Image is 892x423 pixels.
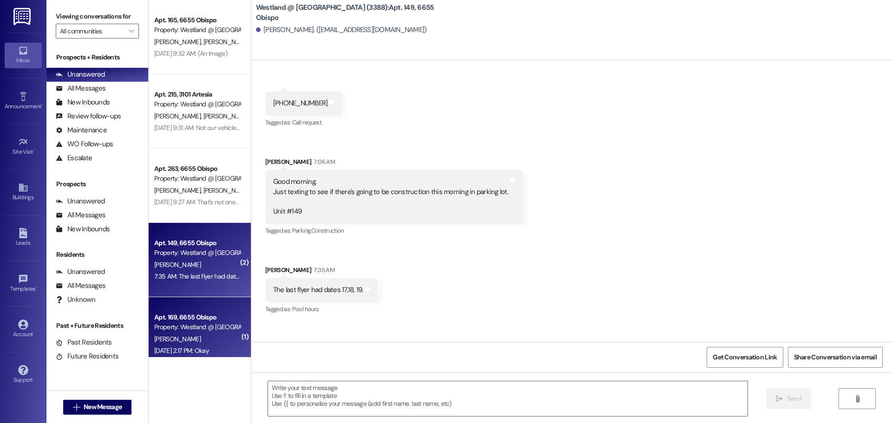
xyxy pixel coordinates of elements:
div: [DATE] 2:17 PM: Okay [154,346,209,355]
a: Account [5,317,42,342]
div: Residents [46,250,148,260]
span: [PERSON_NAME] [203,112,249,120]
a: Site Visit • [5,134,42,159]
div: Tagged as: [265,116,343,129]
span: Pool hours [292,305,319,313]
div: Apt. 263, 6655 Obispo [154,164,240,174]
span: [PERSON_NAME] [154,260,201,269]
div: Maintenance [56,125,107,135]
span: [PERSON_NAME] [154,186,203,195]
div: [PERSON_NAME] [265,265,378,278]
div: Property: Westland @ [GEOGRAPHIC_DATA] (3388) [154,25,240,35]
span: [PERSON_NAME] [203,38,249,46]
div: Property: Westland @ [GEOGRAPHIC_DATA] (3388) [154,174,240,183]
div: All Messages [56,210,105,220]
button: New Message [63,400,132,415]
div: Property: Westland @ [GEOGRAPHIC_DATA] (3388) [154,99,240,109]
a: Inbox [5,43,42,68]
button: Send [766,388,811,409]
div: [PHONE_NUMBER] [273,98,328,108]
a: Templates • [5,271,42,296]
div: Tagged as: [265,302,378,316]
i:  [776,395,783,403]
div: Tagged as: [265,224,523,237]
div: [PERSON_NAME]. ([EMAIL_ADDRESS][DOMAIN_NAME]) [256,25,427,35]
span: Call request [292,118,321,126]
span: Parking issue [311,53,344,61]
div: 7:06 AM [311,157,334,167]
i:  [129,27,134,35]
label: Viewing conversations for [56,9,139,24]
span: • [41,102,43,108]
div: Prospects [46,179,148,189]
div: WO Follow-ups [56,139,113,149]
div: All Messages [56,281,105,291]
a: Buildings [5,180,42,205]
div: [DATE] 9:31 AM: Not our vehicle or parking space. [154,124,284,132]
i:  [73,403,80,411]
div: Review follow-ups [56,111,121,121]
span: [PERSON_NAME] [154,335,201,343]
div: Escalate [56,153,92,163]
div: Prospects + Residents [46,52,148,62]
span: Parking , [292,53,311,61]
b: Westland @ [GEOGRAPHIC_DATA] (3388): Apt. 149, 6655 Obispo [256,3,442,23]
div: Apt. 165, 6655 Obispo [154,15,240,25]
input: All communities [60,24,124,39]
span: Share Conversation via email [794,352,877,362]
button: Share Conversation via email [788,347,883,368]
div: Future Residents [56,351,118,361]
div: Good morning, Just texting to see if there's going to be construction this morning in parking lot... [273,177,508,217]
div: Unanswered [56,196,105,206]
div: Property: Westland @ [GEOGRAPHIC_DATA] (3388) [154,322,240,332]
div: Unanswered [56,70,105,79]
span: • [33,147,35,154]
a: Support [5,362,42,387]
img: ResiDesk Logo [13,8,33,25]
span: [PERSON_NAME] [154,38,203,46]
div: The last flyer had dates 17,18, 19. [273,285,363,295]
div: Unanswered [56,267,105,277]
span: New Message [84,402,122,412]
div: Apt. 215, 3101 Artesia [154,90,240,99]
div: Apt. 169, 6655 Obispo [154,312,240,322]
div: All Messages [56,84,105,93]
button: Get Conversation Link [707,347,783,368]
div: Property: Westland @ [GEOGRAPHIC_DATA] (3388) [154,248,240,258]
div: [DATE] 9:27 AM: That's not one of our vehicles [154,198,275,206]
span: [PERSON_NAME] [154,112,203,120]
div: [DATE] 9:32 AM: (An Image) [154,49,227,58]
span: Construction [311,227,344,234]
span: Parking , [292,227,311,234]
a: Leads [5,225,42,250]
div: Past Residents [56,338,112,347]
div: New Inbounds [56,98,110,107]
div: New Inbounds [56,224,110,234]
div: Unknown [56,295,95,305]
span: [PERSON_NAME] [203,186,249,195]
div: 7:35 AM [311,265,334,275]
div: Apt. 149, 6655 Obispo [154,238,240,248]
i:  [854,395,861,403]
span: Send [787,394,801,403]
div: 7:35 AM: The last flyer had dates 17,18, 19. [154,272,263,280]
div: Past + Future Residents [46,321,148,331]
span: • [36,284,37,291]
span: Get Conversation Link [713,352,777,362]
div: [PERSON_NAME] [265,157,523,170]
